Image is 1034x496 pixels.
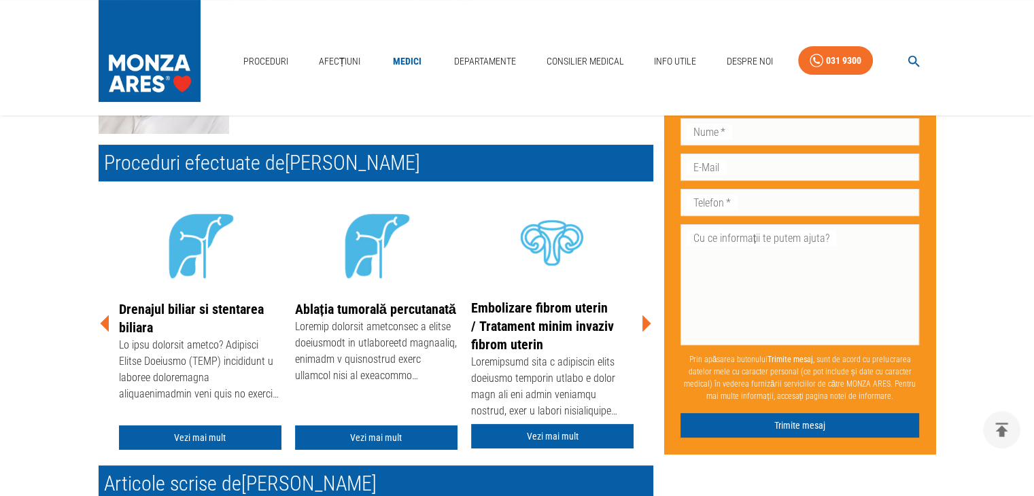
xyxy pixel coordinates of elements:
div: Lo ipsu dolorsit ametco? Adipisci Elitse Doeiusmo (TEMP) incididunt u laboree doloremagna aliquae... [119,337,281,405]
a: Vezi mai mult [471,424,634,449]
a: Medici [385,48,429,75]
div: 031 9300 [826,52,861,69]
img: icon - Tumori hepatice [325,192,427,295]
a: Vezi mai mult [295,425,458,450]
button: delete [983,411,1020,448]
p: Prin apăsarea butonului , sunt de acord cu prelucrarea datelor mele cu caracter personal (ce pot ... [680,348,920,408]
h2: Proceduri efectuate de [PERSON_NAME] [99,145,653,181]
a: Ablația tumorală percutanată [295,301,456,317]
div: Loremipsumd sita c adipiscin elits doeiusmo temporin utlabo e dolor magn ali eni admin veniamqu n... [471,354,634,422]
a: Proceduri [238,48,294,75]
a: Afecțiuni [313,48,366,75]
a: 031 9300 [798,46,873,75]
a: Consilier Medical [540,48,629,75]
a: Despre Noi [721,48,778,75]
a: Departamente [449,48,521,75]
b: Trimite mesaj [768,355,813,364]
div: Loremip dolorsit ametconsec a elitse doeiusmodt in utlaboreetd magnaaliq, enimadm v quisnostrud e... [295,319,458,387]
img: icon - Tumori hepatice [149,192,251,295]
a: Embolizare fibrom uterin / Tratament minim invaziv fibrom uterin [471,300,614,353]
a: Vezi mai mult [119,425,281,450]
button: Trimite mesaj [680,413,920,438]
a: Info Utile [649,48,702,75]
a: Drenajul biliar si stentarea biliara [119,301,264,336]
